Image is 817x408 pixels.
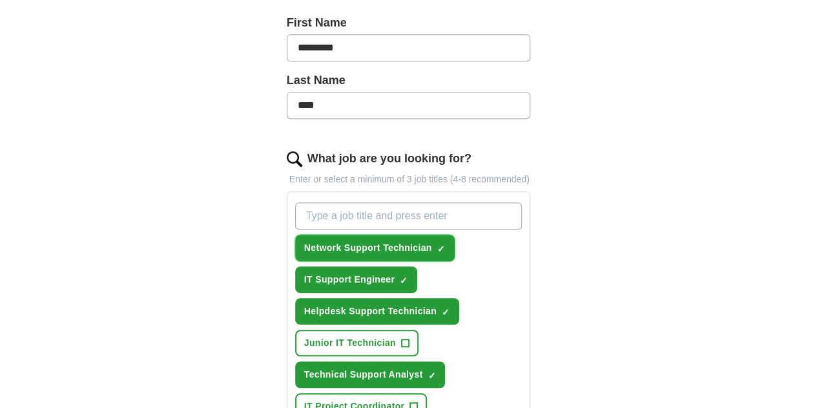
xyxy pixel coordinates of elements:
[295,235,455,261] button: Network Support Technician✓
[428,370,435,381] span: ✓
[304,273,395,286] span: IT Support Engineer
[442,307,450,317] span: ✓
[304,368,423,381] span: Technical Support Analyst
[307,150,471,167] label: What job are you looking for?
[287,14,531,32] label: First Name
[400,275,408,286] span: ✓
[287,173,531,186] p: Enter or select a minimum of 3 job titles (4-8 recommended)
[304,305,437,318] span: Helpdesk Support Technician
[295,298,459,325] button: Helpdesk Support Technician✓
[287,151,302,167] img: search.png
[295,266,417,293] button: IT Support Engineer✓
[287,72,531,89] label: Last Name
[437,244,445,254] span: ✓
[295,202,522,230] input: Type a job title and press enter
[295,361,446,388] button: Technical Support Analyst✓
[295,330,419,356] button: Junior IT Technician
[304,336,396,350] span: Junior IT Technician
[304,241,432,255] span: Network Support Technician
